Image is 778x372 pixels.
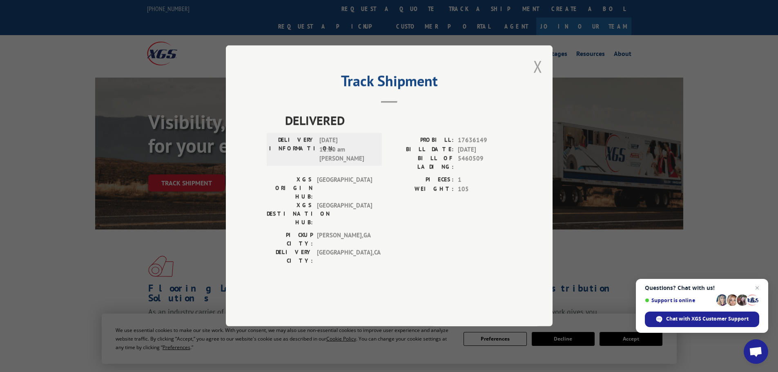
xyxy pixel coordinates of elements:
[389,136,454,145] label: PROBILL:
[666,315,749,323] span: Chat with XGS Customer Support
[317,201,372,227] span: [GEOGRAPHIC_DATA]
[389,145,454,154] label: BILL DATE:
[645,312,759,327] div: Chat with XGS Customer Support
[317,176,372,201] span: [GEOGRAPHIC_DATA]
[389,176,454,185] label: PIECES:
[389,154,454,172] label: BILL OF LADING:
[533,56,542,77] button: Close modal
[744,339,768,364] div: Open chat
[269,136,315,164] label: DELIVERY INFORMATION:
[267,75,512,91] h2: Track Shipment
[645,285,759,291] span: Questions? Chat with us!
[317,248,372,265] span: [GEOGRAPHIC_DATA] , CA
[458,176,512,185] span: 1
[458,136,512,145] span: 17636149
[458,145,512,154] span: [DATE]
[458,185,512,194] span: 105
[267,231,313,248] label: PICKUP CITY:
[319,136,375,164] span: [DATE] 11:10 am [PERSON_NAME]
[317,231,372,248] span: [PERSON_NAME] , GA
[267,201,313,227] label: XGS DESTINATION HUB:
[645,297,713,303] span: Support is online
[285,111,512,130] span: DELIVERED
[267,176,313,201] label: XGS ORIGIN HUB:
[458,154,512,172] span: 5460509
[752,283,762,293] span: Close chat
[389,185,454,194] label: WEIGHT:
[267,248,313,265] label: DELIVERY CITY:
